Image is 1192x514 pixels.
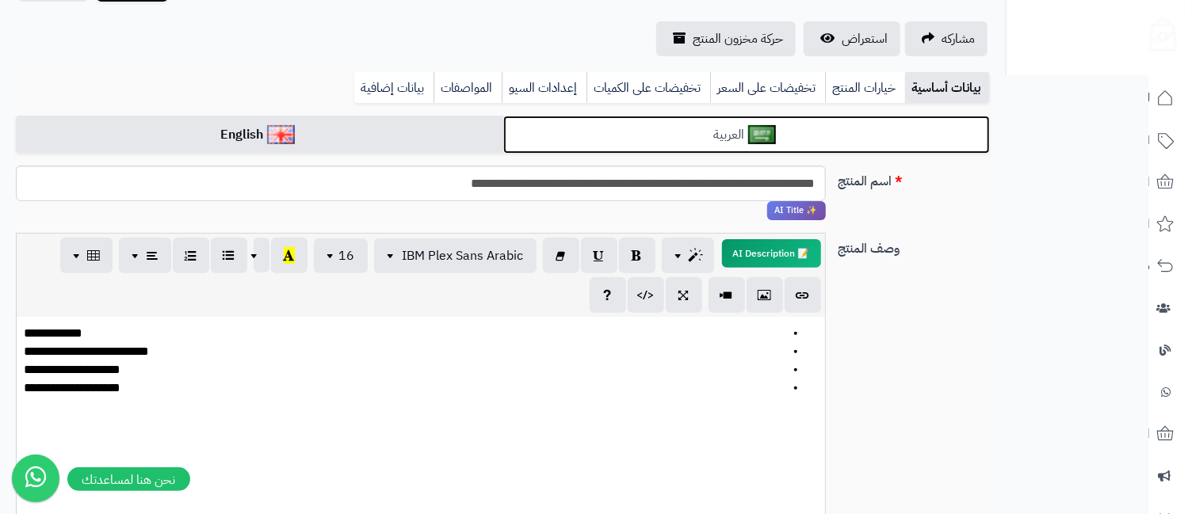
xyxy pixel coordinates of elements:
[502,72,586,104] a: إعدادات السيو
[804,21,900,56] a: استعراض
[1139,12,1177,51] img: logo
[656,21,796,56] a: حركة مخزون المنتج
[503,116,991,154] a: العربية
[748,125,776,144] img: العربية
[267,125,295,144] img: English
[825,72,905,104] a: خيارات المنتج
[832,233,997,258] label: وصف المنتج
[905,21,988,56] a: مشاركه
[16,116,503,154] a: English
[905,72,990,104] a: بيانات أساسية
[842,29,888,48] span: استعراض
[767,201,826,220] span: انقر لاستخدام رفيقك الذكي
[722,239,821,268] button: 📝 AI Description
[403,246,524,265] span: IBM Plex Sans Arabic
[693,29,783,48] span: حركة مخزون المنتج
[374,238,537,273] button: IBM Plex Sans Arabic
[434,72,502,104] a: المواصفات
[314,238,368,273] button: 16
[710,72,825,104] a: تخفيضات على السعر
[832,166,997,191] label: اسم المنتج
[586,72,710,104] a: تخفيضات على الكميات
[339,246,355,265] span: 16
[942,29,975,48] span: مشاركه
[354,72,434,104] a: بيانات إضافية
